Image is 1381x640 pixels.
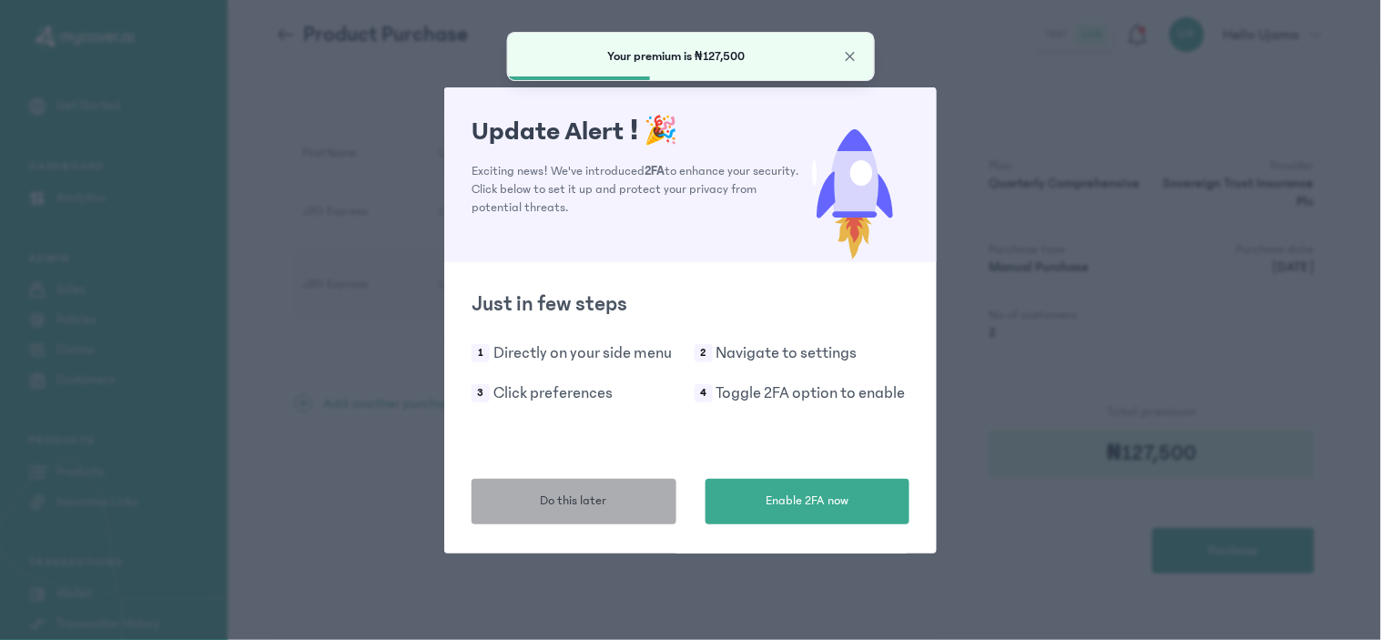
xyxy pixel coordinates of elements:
span: 2FA [645,164,665,178]
span: Your premium is ₦127,500 [607,49,745,64]
span: 2 [695,344,713,362]
span: 1 [472,344,490,362]
button: Enable 2FA now [706,479,910,524]
p: Navigate to settings [716,340,858,366]
p: Exciting news! We've introduced to enhance your security. Click below to set it up and protect yo... [472,162,800,217]
p: Directly on your side menu [493,340,672,366]
h1: Update Alert ! [472,115,800,147]
p: Toggle 2FA option to enable [716,381,906,406]
p: Click preferences [493,381,613,406]
span: 🎉 [645,116,678,147]
span: Enable 2FA now [766,492,848,511]
button: Do this later [472,479,676,524]
span: 4 [695,384,713,402]
span: 3 [472,384,490,402]
h2: Just in few steps [472,290,909,319]
button: Close [841,47,859,66]
span: Do this later [541,492,607,511]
